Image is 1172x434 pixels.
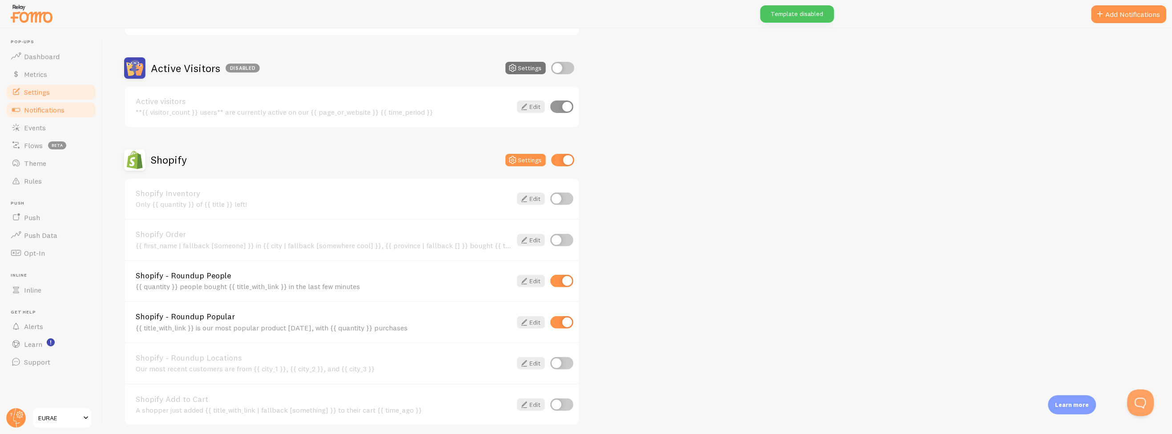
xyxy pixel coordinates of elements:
[5,353,97,371] a: Support
[136,272,512,280] a: Shopify - Roundup People
[136,354,512,362] a: Shopify - Roundup Locations
[11,273,97,278] span: Inline
[136,282,512,290] div: {{ quantity }} people bought {{ title_with_link }} in the last few minutes
[24,141,43,150] span: Flows
[517,234,545,246] a: Edit
[48,141,66,149] span: beta
[24,70,47,79] span: Metrics
[136,200,512,208] div: Only {{ quantity }} of {{ title }} left!
[5,172,97,190] a: Rules
[5,48,97,65] a: Dashboard
[136,365,512,373] div: Our most recent customers are from {{ city_1 }}, {{ city_2 }}, and {{ city_3 }}
[136,313,512,321] a: Shopify - Roundup Popular
[24,340,42,349] span: Learn
[9,2,54,25] img: fomo-relay-logo-orange.svg
[38,413,81,423] span: EURAE
[760,5,834,23] div: Template disabled
[151,153,187,167] h2: Shopify
[136,108,512,116] div: **{{ visitor_count }} users** are currently active on our {{ page_or_website }} {{ time_period }}
[151,61,260,75] h2: Active Visitors
[24,159,46,168] span: Theme
[226,64,260,72] div: Disabled
[5,101,97,119] a: Notifications
[24,88,50,96] span: Settings
[5,335,97,353] a: Learn
[5,83,97,101] a: Settings
[505,154,546,166] button: Settings
[136,97,512,105] a: Active visitors
[517,316,545,329] a: Edit
[517,275,545,287] a: Edit
[5,154,97,172] a: Theme
[136,395,512,403] a: Shopify Add to Cart
[24,358,50,366] span: Support
[517,193,545,205] a: Edit
[24,231,57,240] span: Push Data
[517,100,545,113] a: Edit
[1055,401,1089,409] p: Learn more
[5,137,97,154] a: Flows beta
[24,52,60,61] span: Dashboard
[5,209,97,226] a: Push
[124,57,145,79] img: Active Visitors
[24,213,40,222] span: Push
[517,398,545,411] a: Edit
[47,338,55,346] svg: <p>Watch New Feature Tutorials!</p>
[5,281,97,299] a: Inline
[11,309,97,315] span: Get Help
[24,249,45,257] span: Opt-In
[136,324,512,332] div: {{ title_with_link }} is our most popular product [DATE], with {{ quantity }} purchases
[136,406,512,414] div: A shopper just added {{ title_with_link | fallback [something] }} to their cart {{ time_ago }}
[517,357,545,370] a: Edit
[136,241,512,249] div: {{ first_name | fallback [Someone] }} in {{ city | fallback [somewhere cool] }}, {{ province | fa...
[24,105,65,114] span: Notifications
[32,407,92,429] a: EURAE
[505,62,546,74] button: Settings
[5,317,97,335] a: Alerts
[11,201,97,206] span: Push
[136,189,512,197] a: Shopify Inventory
[5,119,97,137] a: Events
[136,230,512,238] a: Shopify Order
[24,322,43,331] span: Alerts
[24,285,41,294] span: Inline
[5,226,97,244] a: Push Data
[11,39,97,45] span: Pop-ups
[5,244,97,262] a: Opt-In
[5,65,97,83] a: Metrics
[24,123,46,132] span: Events
[24,177,42,185] span: Rules
[124,149,145,171] img: Shopify
[1048,395,1096,414] div: Learn more
[1128,390,1154,416] iframe: Help Scout Beacon - Open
